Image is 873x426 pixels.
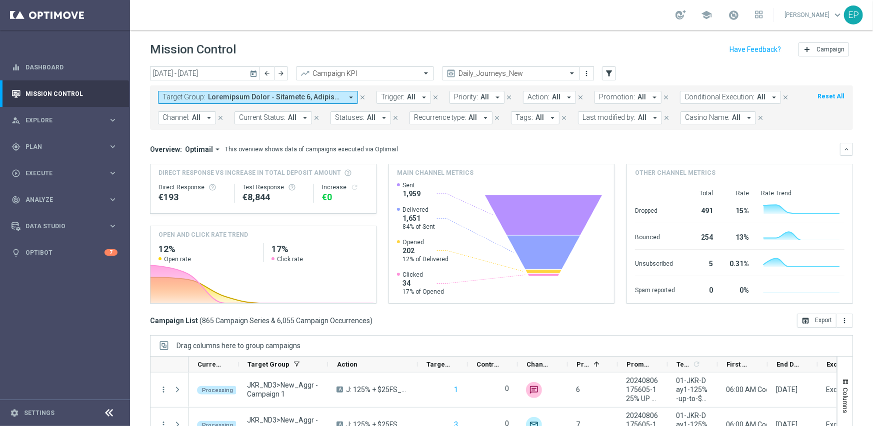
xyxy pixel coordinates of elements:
span: Current Status: [239,113,285,122]
button: Reset All [816,91,845,102]
i: arrow_drop_down [419,93,428,102]
button: Action: All arrow_drop_down [523,91,576,104]
i: arrow_drop_down [493,93,502,102]
button: Data Studio keyboard_arrow_right [11,222,118,230]
img: Mobivate [526,382,542,398]
i: close [662,94,669,101]
span: Action [337,361,357,368]
button: Statuses: All arrow_drop_down [330,111,391,124]
span: Targeted Customers [426,361,450,368]
span: Execute [25,170,108,176]
i: close [577,94,584,101]
div: Press SPACE to select this row. [150,373,188,408]
i: settings [10,409,19,418]
div: 5 [687,255,713,271]
i: arrow_drop_down [744,113,753,122]
span: A [336,387,343,393]
span: Last modified by: [582,113,635,122]
button: add Campaign [798,42,849,56]
button: Optimail arrow_drop_down [182,145,225,154]
i: close [217,114,224,121]
span: Priority [576,361,589,368]
span: Campaign [816,46,844,53]
div: Mission Control [11,80,117,107]
i: arrow_drop_down [204,113,213,122]
div: Spam reported [635,281,675,297]
span: 6 [576,386,580,394]
input: Have Feedback? [729,46,781,53]
span: Direct Response VS Increase In Total Deposit Amount [158,168,341,177]
i: refresh [350,183,358,191]
i: arrow_drop_down [300,113,309,122]
button: close [559,112,568,123]
div: Dropped [635,202,675,218]
span: 12% of Delivered [402,255,448,263]
span: Processing [202,387,233,394]
i: close [782,94,789,101]
button: 1 [453,384,459,396]
label: 0 [505,384,509,393]
span: Conditional Execution: [684,93,754,101]
i: close [560,114,567,121]
button: arrow_forward [274,66,288,80]
button: person_search Explore keyboard_arrow_right [11,116,118,124]
span: Optimail [185,145,213,154]
span: Templates [676,361,691,368]
i: today [249,69,258,78]
button: Mission Control [11,90,118,98]
div: 0 [687,281,713,297]
i: filter_alt [604,69,613,78]
button: Promotion: All arrow_drop_down [594,91,661,104]
button: play_circle_outline Execute keyboard_arrow_right [11,169,118,177]
span: ) [370,316,372,325]
i: close [313,114,320,121]
i: arrow_drop_down [650,93,659,102]
multiple-options-button: Export to CSV [797,316,853,324]
div: Data Studio [11,222,108,231]
span: Explore [25,117,108,123]
span: All [757,93,765,101]
ng-select: Daily_Journeys_New [442,66,580,80]
span: 20240806175605-125% UP TO $2,000 + 25 SPINS [626,376,659,403]
i: track_changes [11,195,20,204]
i: close [493,114,500,121]
div: 254 [687,228,713,244]
button: close [358,92,367,103]
i: person_search [11,116,20,125]
button: close [391,112,400,123]
span: Casino Name: [685,113,729,122]
span: End Date [776,361,800,368]
i: lightbulb [11,248,20,257]
div: gps_fixed Plan keyboard_arrow_right [11,143,118,151]
button: close [576,92,585,103]
span: Trigger: [381,93,404,101]
div: €0 [322,191,368,203]
span: All [480,93,489,101]
div: 13% [725,228,749,244]
span: Data Studio [25,223,108,229]
span: Delivered [402,206,435,214]
button: close [504,92,513,103]
i: keyboard_arrow_right [108,168,117,178]
span: Calculate column [691,359,700,370]
i: close [359,94,366,101]
span: Action: [527,93,549,101]
span: All [535,113,544,122]
div: 0% [725,281,749,297]
span: Analyze [25,197,108,203]
i: arrow_drop_down [769,93,778,102]
i: more_vert [159,385,168,394]
i: close [392,114,399,121]
a: Optibot [25,239,104,266]
span: All [638,113,646,122]
i: refresh [692,360,700,368]
span: Clicked [402,271,444,279]
span: Columns [841,388,849,413]
button: open_in_browser Export [797,314,836,328]
span: Channel [526,361,550,368]
h1: Mission Control [150,42,236,57]
i: more_vert [840,317,848,325]
span: keyboard_arrow_down [832,9,843,20]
